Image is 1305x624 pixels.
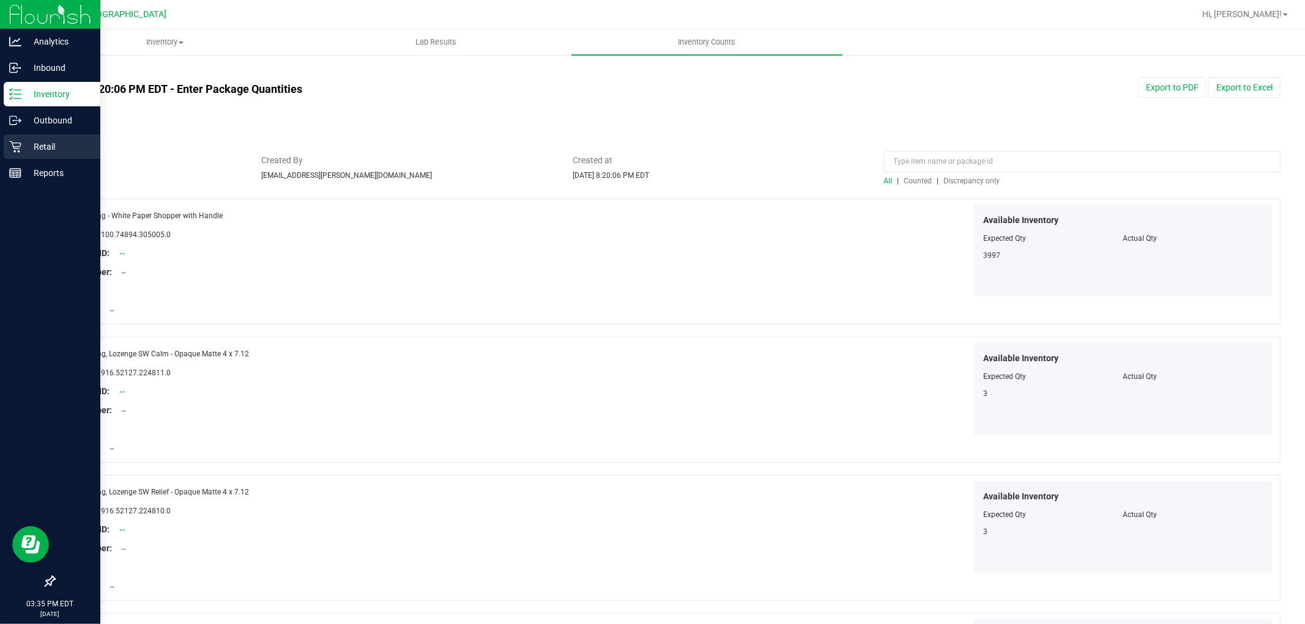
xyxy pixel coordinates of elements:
[21,166,95,180] p: Reports
[904,177,932,185] span: Counted
[104,444,114,453] span: --
[983,234,1026,243] span: Expected Qty
[116,545,125,553] span: --
[983,490,1058,503] span: Available Inventory
[1123,234,1158,243] span: Actual Qty
[6,598,95,609] p: 03:35 PM EDT
[983,510,1026,519] span: Expected Qty
[29,29,300,55] a: Inventory
[300,29,571,55] a: Lab Results
[1123,372,1158,381] span: Actual Qty
[941,177,1000,185] a: Discrepancy only
[93,488,249,496] span: Bag, Lozenge SW Relief - Opaque Matte 4 x 7.12
[104,582,114,591] span: --
[86,369,171,377] span: 3.51916.52127.224811.0
[104,306,114,315] span: --
[573,154,866,167] span: Created at
[116,268,125,277] span: --
[1123,510,1158,519] span: Actual Qty
[21,113,95,128] p: Outbound
[54,83,762,95] h4: [DATE] 8:20:06 PM EDT - Enter Package Quantities
[54,154,243,167] span: Status
[983,251,1000,260] span: 3997
[93,350,249,358] span: Bag, Lozenge SW Calm - Opaque Matte 4 x 7.12
[9,167,21,179] inline-svg: Reports
[30,37,300,48] span: Inventory
[937,177,939,185] span: |
[21,87,95,101] p: Inventory
[261,154,554,167] span: Created By
[983,389,987,398] span: 3
[119,526,125,534] a: --
[983,372,1026,381] span: Expected Qty
[399,37,473,48] span: Lab Results
[21,61,95,75] p: Inbound
[83,9,167,20] span: [GEOGRAPHIC_DATA]
[9,114,21,127] inline-svg: Outbound
[116,406,125,415] span: --
[21,139,95,154] p: Retail
[86,507,171,515] span: 3.51916.52127.224810.0
[9,88,21,100] inline-svg: Inventory
[9,62,21,74] inline-svg: Inbound
[1202,9,1282,19] span: Hi, [PERSON_NAME]!
[12,526,49,563] iframe: Resource center
[573,171,649,180] span: [DATE] 8:20:06 PM EDT
[86,230,171,239] span: 2.70100.74894.305005.0
[898,177,899,185] span: |
[983,527,987,536] span: 3
[884,177,893,185] span: All
[571,29,842,55] a: Inventory Counts
[884,177,898,185] a: All
[1138,77,1206,98] button: Export to PDF
[21,34,95,49] p: Analytics
[261,171,432,180] span: [EMAIL_ADDRESS][PERSON_NAME][DOMAIN_NAME]
[944,177,1000,185] span: Discrepancy only
[884,151,1281,172] input: Type item name or package id
[119,249,125,258] a: --
[983,352,1058,365] span: Available Inventory
[9,35,21,48] inline-svg: Analytics
[9,141,21,153] inline-svg: Retail
[93,211,223,220] span: Bag - White Paper Shopper with Handle
[662,37,753,48] span: Inventory Counts
[983,214,1058,227] span: Available Inventory
[119,387,125,396] a: --
[6,609,95,618] p: [DATE]
[1208,77,1281,98] button: Export to Excel
[901,177,937,185] a: Counted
